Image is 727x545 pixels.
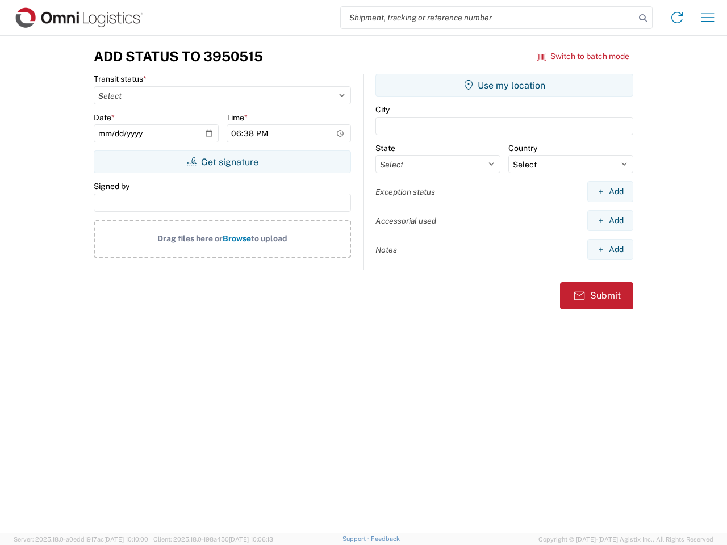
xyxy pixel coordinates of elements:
[560,282,633,309] button: Submit
[375,143,395,153] label: State
[375,216,436,226] label: Accessorial used
[251,234,287,243] span: to upload
[538,534,713,544] span: Copyright © [DATE]-[DATE] Agistix Inc., All Rights Reserved
[375,187,435,197] label: Exception status
[342,535,371,542] a: Support
[94,74,147,84] label: Transit status
[94,181,129,191] label: Signed by
[375,74,633,97] button: Use my location
[341,7,635,28] input: Shipment, tracking or reference number
[587,181,633,202] button: Add
[223,234,251,243] span: Browse
[153,536,273,543] span: Client: 2025.18.0-198a450
[229,536,273,543] span: [DATE] 10:06:13
[104,536,148,543] span: [DATE] 10:10:00
[94,48,263,65] h3: Add Status to 3950515
[371,535,400,542] a: Feedback
[375,245,397,255] label: Notes
[94,112,115,123] label: Date
[587,239,633,260] button: Add
[587,210,633,231] button: Add
[375,104,390,115] label: City
[227,112,248,123] label: Time
[157,234,223,243] span: Drag files here or
[508,143,537,153] label: Country
[14,536,148,543] span: Server: 2025.18.0-a0edd1917ac
[94,150,351,173] button: Get signature
[537,47,629,66] button: Switch to batch mode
